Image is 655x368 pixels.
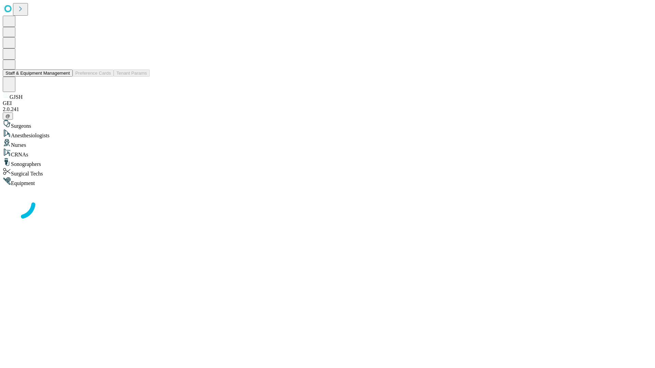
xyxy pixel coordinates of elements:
[3,148,652,158] div: CRNAs
[3,120,652,129] div: Surgeons
[5,113,10,119] span: @
[3,158,652,167] div: Sonographers
[73,70,114,77] button: Preference Cards
[3,112,13,120] button: @
[3,100,652,106] div: GEI
[3,139,652,148] div: Nurses
[3,177,652,186] div: Equipment
[114,70,150,77] button: Tenant Params
[3,167,652,177] div: Surgical Techs
[10,94,23,100] span: GJSH
[3,129,652,139] div: Anesthesiologists
[3,70,73,77] button: Staff & Equipment Management
[3,106,652,112] div: 2.0.241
